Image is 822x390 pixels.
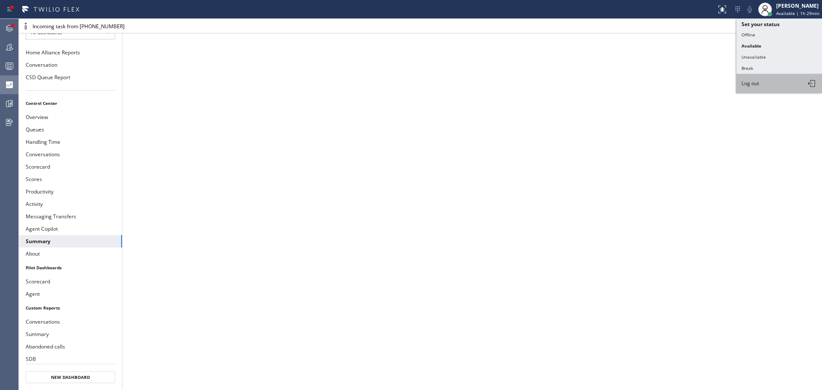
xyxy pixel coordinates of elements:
[19,198,122,210] button: Activity
[19,223,122,235] button: Agent Copilot
[19,136,122,148] button: Handling Time
[19,98,122,109] li: Control Center
[19,275,122,288] button: Scorecard
[19,185,122,198] button: Productivity
[19,235,122,247] button: Summary
[33,23,125,30] span: Incoming task from [PHONE_NUMBER]
[19,161,122,173] button: Scorecard
[19,111,122,123] button: Overview
[776,10,819,16] span: Available | 1h 29min
[19,148,122,161] button: Conversations
[776,2,819,9] div: [PERSON_NAME]
[19,353,122,365] button: SDB
[26,371,115,383] button: New Dashboard
[744,3,756,15] button: Mute
[19,71,122,83] button: CSD Queue Report
[19,46,122,59] button: Home Alliance Reports
[19,328,122,340] button: Summary
[19,173,122,185] button: Scores
[19,262,122,273] li: Pilot Dashboards
[122,19,822,390] iframe: To enrich screen reader interactions, please activate Accessibility in Grammarly extension settings
[19,123,122,136] button: Queues
[19,59,122,71] button: Conversation
[19,288,122,300] button: Agent
[19,210,122,223] button: Messaging Transfers
[19,340,122,353] button: Abandoned calls
[19,316,122,328] button: Conversations
[19,302,122,313] li: Custom Reports
[19,247,122,260] button: About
